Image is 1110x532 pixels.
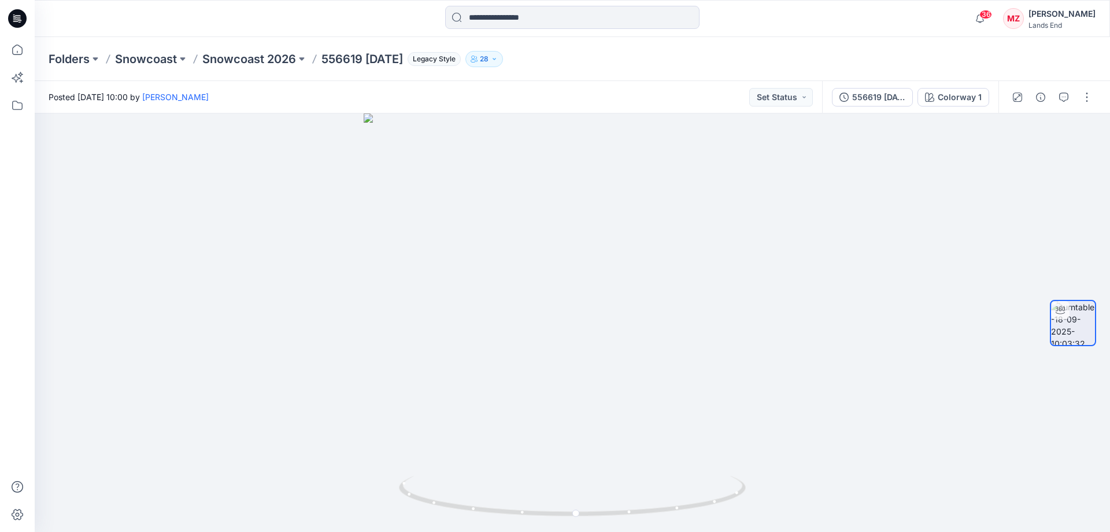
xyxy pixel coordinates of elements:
[142,92,209,102] a: [PERSON_NAME]
[403,51,461,67] button: Legacy Style
[1051,301,1095,345] img: turntable-18-09-2025-10:03:32
[1031,88,1050,107] button: Details
[480,53,489,65] p: 28
[49,51,90,67] a: Folders
[1003,8,1024,29] div: MZ
[408,52,461,66] span: Legacy Style
[465,51,503,67] button: 28
[832,88,913,107] button: 556619 [DATE]
[938,91,982,104] div: Colorway 1
[1028,7,1096,21] div: [PERSON_NAME]
[115,51,177,67] a: Snowcoast
[979,10,992,19] span: 36
[1028,21,1096,30] div: Lands End
[917,88,989,107] button: Colorway 1
[202,51,296,67] a: Snowcoast 2026
[49,91,209,103] span: Posted [DATE] 10:00 by
[852,91,905,104] div: 556619 [DATE]
[321,51,403,67] p: 556619 [DATE]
